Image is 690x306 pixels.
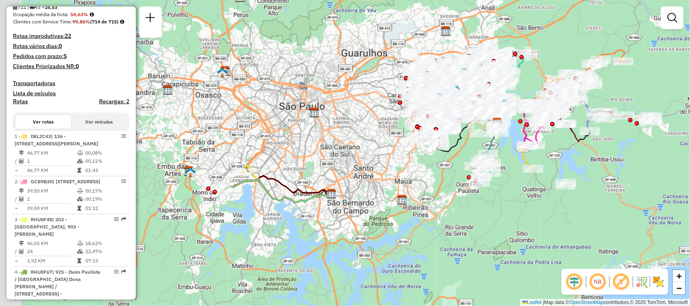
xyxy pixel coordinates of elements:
h4: Pedidos com prazo: [13,53,67,60]
span: 3 - [15,216,79,237]
span: Clientes com Service Time: [13,19,72,25]
img: DS Teste [433,92,444,103]
a: Zoom out [673,282,685,294]
span: DEL2C43 [31,133,51,139]
img: CDD Maua [397,195,407,205]
div: Map data © contributors,© 2025 TomTom, Microsoft [520,299,690,306]
span: 2 - [15,178,100,184]
span: Ocultar NR [588,272,608,291]
i: % de utilização do peso [77,241,83,246]
td: 46,77 KM [27,149,77,157]
h4: Recargas: 2 [99,98,129,105]
div: 711 / 43 = [13,4,129,11]
span: 1 - [15,133,98,147]
strong: 22 [65,32,71,40]
a: Rotas [13,98,28,105]
td: 00,17% [85,187,126,195]
button: Ver rotas [15,115,71,129]
i: Total de Atividades [13,5,18,10]
td: 00,11% [85,157,126,165]
i: Distância Total [19,151,24,155]
div: Atividade não roteirizada - GUSTAVO ARAUJO NICOL [555,181,576,189]
td: / [15,247,19,256]
a: Leaflet [522,300,542,305]
img: 631 UDC Light WCL Cidade Kemel [459,67,469,78]
td: = [15,166,19,174]
i: % de utilização da cubagem [77,249,83,254]
a: Exibir filtros [664,10,680,26]
td: / [15,157,19,165]
em: Opções [121,134,126,138]
i: Total de Atividades [19,197,24,201]
strong: 99,86% [72,19,90,25]
strong: 5 [63,52,67,60]
div: Atividade não roteirizada - LUCIA DA CONCEICAO M [556,179,576,187]
span: Exibir rótulo [612,272,631,291]
td: 24 [27,247,77,256]
td: = [15,257,19,265]
span: | [543,300,544,305]
td: 1 [27,157,77,165]
strong: 54,63% [70,11,88,17]
em: Rota exportada [121,269,126,274]
td: 22,47% [85,247,126,256]
em: Opções [114,217,119,222]
i: % de utilização do peso [77,151,83,155]
button: Ver veículos [71,115,127,129]
i: Tempo total em rota [77,206,81,211]
img: CDD Suzano [492,117,502,128]
img: 630 UDC Light WCL Jardim Santa Helena [499,99,509,109]
img: 607 UDC Full Ferraz de Vasconcelos [450,85,461,95]
td: 1 [27,195,77,203]
div: Atividade não roteirizada - MAE SILVANIA [555,120,575,128]
i: % de utilização da cubagem [77,197,83,201]
img: Fluxo de ruas [635,275,648,288]
img: CDD Guarulhos [441,26,451,36]
span: − [677,283,682,293]
em: Rotas cross docking consideradas [120,19,124,24]
a: Zoom in [673,270,685,282]
td: 01:12 [85,204,126,212]
span: RHU8F48 [31,216,52,222]
td: 18,62% [85,239,126,247]
em: Rota exportada [121,217,126,222]
strong: (714 de 715) [90,19,118,25]
img: CDD SAO PAULO [217,67,228,78]
i: Total de rotas [30,5,35,10]
span: Ocupação média da frota: [13,11,69,17]
td: = [15,204,19,212]
h4: Transportadoras [13,80,129,87]
td: 1,92 KM [27,257,77,265]
i: % de utilização do peso [77,189,83,193]
i: Tempo total em rota [77,258,81,263]
td: 46,77 KM [27,166,77,174]
strong: 0 [76,63,79,70]
td: / [15,195,19,203]
img: CDD Mooca (Desativado) [309,107,320,118]
i: % de utilização da cubagem [77,159,83,163]
span: | 136 - [STREET_ADDRESS][PERSON_NAME] [15,133,98,147]
h4: Lista de veículos [13,90,129,97]
td: 01:43 [85,166,126,174]
span: GCB9B20 [31,178,53,184]
h4: Rotas vários dias: [13,43,129,50]
span: RHU8F67 [31,269,52,275]
i: Total de Atividades [19,249,24,254]
strong: 0 [59,42,62,50]
em: Opções [114,269,119,274]
em: Opções [121,179,126,184]
img: CDD Barueri [162,85,173,95]
span: Ocultar deslocamento [565,272,584,291]
a: Nova sessão e pesquisa [142,10,158,28]
span: | [STREET_ADDRESS] [53,178,100,184]
a: OpenStreetMap [570,300,604,305]
td: 39,50 KM [27,204,77,212]
span: | 203 - [GEOGRAPHIC_DATA], 903 - [PERSON_NAME] [15,216,79,237]
i: Total de Atividades [19,159,24,163]
h4: Rotas improdutivas: [13,33,129,40]
img: CDD Diadema [326,189,337,199]
td: 00,19% [85,195,126,203]
i: Tempo total em rota [77,168,81,173]
span: + [677,271,682,281]
strong: 16,53 [44,4,57,10]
